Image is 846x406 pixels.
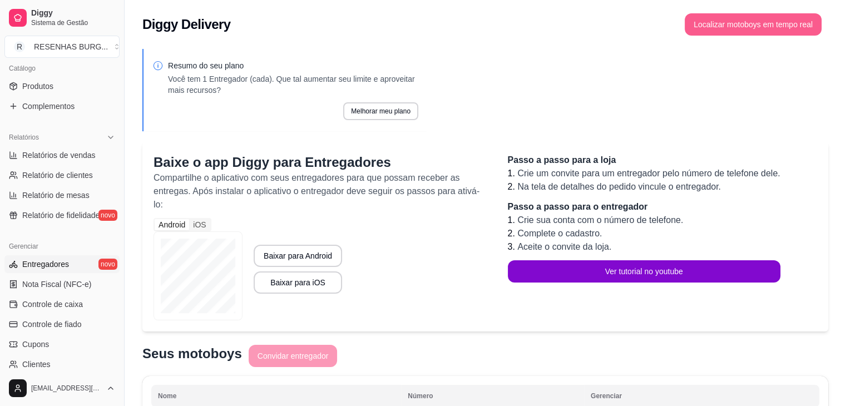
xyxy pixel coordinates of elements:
button: Ver tutorial no youtube [508,260,780,283]
a: Controle de fiado [4,315,120,333]
span: Na tela de detalhes do pedido vincule o entregador. [517,182,721,191]
span: Relatório de clientes [22,170,93,181]
div: Android [155,219,189,230]
span: Diggy [31,8,115,18]
span: Sistema de Gestão [31,18,115,27]
span: Relatórios [9,133,39,142]
span: Entregadores [22,259,69,270]
span: Relatório de mesas [22,190,90,201]
a: Nota Fiscal (NFC-e) [4,275,120,293]
span: Controle de caixa [22,299,83,310]
a: Cupons [4,335,120,353]
a: Controle de caixa [4,295,120,313]
li: 1. [508,214,780,227]
a: Relatórios de vendas [4,146,120,164]
li: 2. [508,227,780,240]
li: 2. [508,180,780,194]
p: Baixe o app Diggy para Entregadores [154,154,486,171]
h2: Diggy Delivery [142,16,230,33]
a: Complementos [4,97,120,115]
p: Seus motoboys [142,345,242,363]
span: Clientes [22,359,51,370]
a: Relatório de fidelidadenovo [4,206,120,224]
p: Resumo do seu plano [168,60,418,71]
div: RESENHAS BURG ... [34,41,108,52]
a: Produtos [4,77,120,95]
div: Gerenciar [4,237,120,255]
div: iOS [189,219,210,230]
p: Você tem 1 Entregador (cada). Que tal aumentar seu limite e aproveitar mais recursos? [168,73,418,96]
p: Compartilhe o aplicativo com seus entregadores para que possam receber as entregas. Após instalar... [154,171,486,211]
span: R [14,41,25,52]
span: Cupons [22,339,49,350]
span: Aceite o convite da loja. [517,242,611,251]
span: Crie um convite para um entregador pelo número de telefone dele. [517,169,780,178]
a: Relatório de clientes [4,166,120,184]
a: Clientes [4,355,120,373]
li: 3. [508,240,780,254]
button: [EMAIL_ADDRESS][DOMAIN_NAME] [4,375,120,402]
span: Crie sua conta com o número de telefone. [517,215,683,225]
button: Baixar para Android [254,245,342,267]
button: Select a team [4,36,120,58]
button: Melhorar meu plano [343,102,418,120]
p: Passo a passo para a loja [508,154,780,167]
span: Controle de fiado [22,319,82,330]
a: Relatório de mesas [4,186,120,204]
span: Complementos [22,101,75,112]
span: [EMAIL_ADDRESS][DOMAIN_NAME] [31,384,102,393]
a: Entregadoresnovo [4,255,120,273]
li: 1. [508,167,780,180]
button: Baixar para iOS [254,271,342,294]
div: Catálogo [4,60,120,77]
a: DiggySistema de Gestão [4,4,120,31]
span: Nota Fiscal (NFC-e) [22,279,91,290]
p: Passo a passo para o entregador [508,200,780,214]
span: Complete o cadastro. [517,229,602,238]
button: Localizar motoboys em tempo real [685,13,822,36]
span: Produtos [22,81,53,92]
span: Relatório de fidelidade [22,210,100,221]
span: Relatórios de vendas [22,150,96,161]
